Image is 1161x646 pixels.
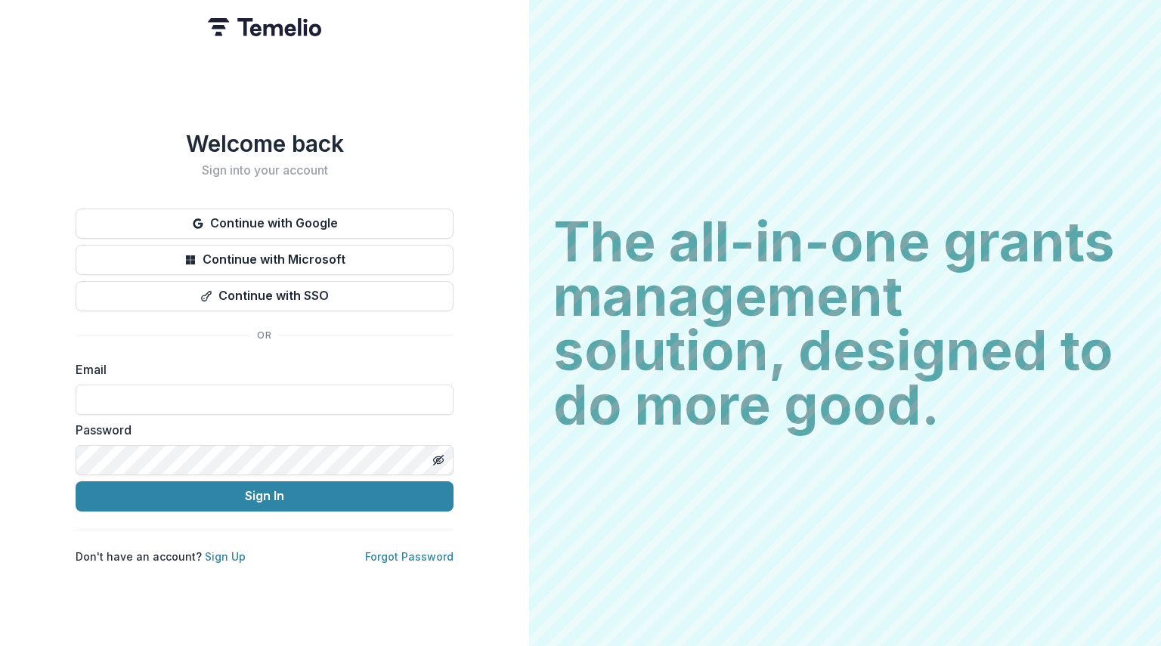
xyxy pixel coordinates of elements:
[76,360,444,379] label: Email
[76,163,454,178] h2: Sign into your account
[76,481,454,512] button: Sign In
[76,549,246,564] p: Don't have an account?
[76,209,454,239] button: Continue with Google
[208,18,321,36] img: Temelio
[76,130,454,157] h1: Welcome back
[426,448,450,472] button: Toggle password visibility
[365,550,454,563] a: Forgot Password
[76,421,444,439] label: Password
[76,281,454,311] button: Continue with SSO
[205,550,246,563] a: Sign Up
[76,245,454,275] button: Continue with Microsoft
